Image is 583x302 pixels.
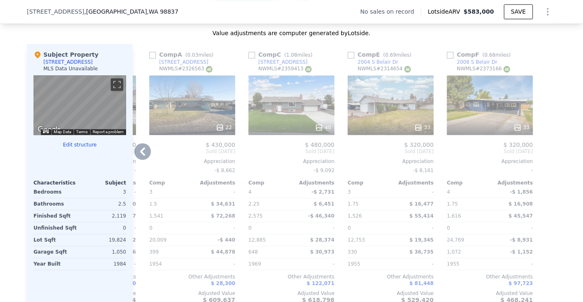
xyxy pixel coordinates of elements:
span: Sold [DATE] [348,148,434,155]
div: [STREET_ADDRESS] [258,59,308,65]
button: SAVE [504,4,533,19]
button: Toggle fullscreen view [111,78,123,91]
div: Adjustments [192,180,235,186]
div: [STREET_ADDRESS] [159,59,208,65]
div: - [447,165,533,176]
span: $ 36,735 [409,249,434,255]
div: Adjustments [291,180,335,186]
span: -$ 1,152 [510,249,533,255]
div: NWMLS # 2314654 [358,65,411,72]
div: Other Adjustments [149,273,235,280]
span: $583,000 [464,8,494,15]
span: $ 430,000 [206,141,235,148]
button: Show Options [540,3,556,20]
div: 1,050 [81,246,126,258]
span: 0 [348,225,351,231]
div: 33 [414,123,430,132]
span: -$ 9,092 [314,168,335,173]
span: Lotside ARV [428,7,464,16]
div: Lot Sqft [33,234,78,246]
span: -$ 8,931 [510,237,533,243]
div: - [194,186,235,198]
span: ( miles) [479,52,514,58]
div: 2008 S Belair Dr [457,59,497,65]
div: Comp C [248,50,316,59]
a: Terms (opens in new tab) [76,129,88,134]
div: Subject Property [33,50,98,59]
div: 1955 [348,258,389,270]
div: Adjustments [391,180,434,186]
span: 4 [248,189,252,195]
span: 0.03 [187,52,198,58]
div: Appreciation [248,158,335,165]
div: - [194,258,235,270]
div: Appreciation [149,158,235,165]
span: ( miles) [281,52,316,58]
span: 1,526 [348,213,362,219]
span: 12,753 [348,237,365,243]
div: 1.75 [447,198,488,210]
div: - [293,222,335,234]
span: -$ 1,856 [510,189,533,195]
a: Open this area in Google Maps (opens a new window) [36,124,63,135]
span: ( miles) [182,52,217,58]
div: Comp [149,180,192,186]
button: Keyboard shortcuts [43,129,49,133]
span: -$ 8,161 [413,168,434,173]
span: $ 122,071 [307,280,335,286]
span: $ 28,374 [310,237,335,243]
div: Appreciation [348,158,434,165]
span: , [GEOGRAPHIC_DATA] [84,7,179,16]
div: Finished Sqft [33,210,78,222]
span: [STREET_ADDRESS] [27,7,84,16]
span: $ 16,477 [409,201,434,207]
span: -$ 8,662 [215,168,235,173]
div: Characteristics [33,180,80,186]
div: Comp A [149,50,217,59]
span: 1,541 [149,213,163,219]
a: [STREET_ADDRESS] [248,59,308,65]
img: NWMLS Logo [206,66,213,72]
div: - [492,222,533,234]
span: $ 28,300 [211,280,235,286]
span: $ 320,000 [404,141,434,148]
div: Other Adjustments [248,273,335,280]
div: 0 [81,222,126,234]
div: 1.5 [149,198,191,210]
div: Other Adjustments [348,273,434,280]
a: 2004 S Belair Dr [348,59,398,65]
span: $ 55,414 [409,213,434,219]
span: $ 16,908 [509,201,533,207]
div: 2,119 [81,210,126,222]
img: NWMLS Logo [305,66,312,72]
span: 0 [149,225,153,231]
span: 12,885 [248,237,266,243]
a: Report a problem [93,129,124,134]
span: 4 [447,189,450,195]
span: 3 [348,189,351,195]
div: - [492,258,533,270]
div: NWMLS # 2326563 [159,65,213,72]
span: 1.08 [286,52,297,58]
div: Comp F [447,50,514,59]
div: Other Adjustments [447,273,533,280]
span: 20,009 [149,237,167,243]
div: MLS Data Unavailable [43,65,98,72]
span: 1,072 [447,249,461,255]
span: 0 [447,225,450,231]
div: [STREET_ADDRESS] [43,59,93,65]
div: - [194,222,235,234]
div: NWMLS # 2359413 [258,65,312,72]
div: Comp [348,180,391,186]
a: [STREET_ADDRESS] [149,59,208,65]
span: -$ 2,731 [312,189,335,195]
div: - [392,186,434,198]
div: 1954 [149,258,191,270]
span: Sold [DATE] [248,148,335,155]
div: Comp E [348,50,415,59]
div: Comp [447,180,490,186]
div: - [392,258,434,270]
span: $ 45,547 [509,213,533,219]
div: Adjusted Value [248,290,335,297]
div: 1955 [447,258,488,270]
